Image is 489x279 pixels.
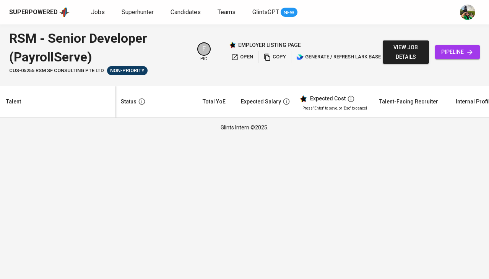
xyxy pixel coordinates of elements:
[296,53,304,61] img: lark
[122,8,155,17] a: Superhunter
[171,8,201,16] span: Candidates
[122,8,154,16] span: Superhunter
[281,9,297,16] span: NEW
[296,53,381,61] span: generate / refresh lark base
[107,66,148,75] div: Talent(s) in Pipeline’s Final Stages
[171,8,202,17] a: Candidates
[91,8,105,16] span: Jobs
[6,97,21,106] div: Talent
[9,29,188,66] div: RSM - Senior Developer (PayrollServe)
[197,42,211,56] div: F
[218,8,237,17] a: Teams
[107,67,148,74] span: Non-Priority
[218,8,236,16] span: Teams
[203,97,226,106] div: Total YoE
[9,8,58,17] div: Superpowered
[383,40,429,64] button: view job details
[229,51,255,63] button: open
[229,42,236,48] img: Glints Star
[435,45,480,59] a: pipeline
[294,51,383,63] button: lark generate / refresh lark base
[379,97,438,106] div: Talent-Facing Recruiter
[241,97,281,106] div: Expected Salary
[389,43,423,61] span: view job details
[238,41,301,49] p: employer listing page
[262,51,288,63] button: copy
[59,6,70,18] img: app logo
[231,53,253,61] span: open
[252,8,297,17] a: GlintsGPT NEW
[460,5,475,20] img: eva@glints.com
[91,8,106,17] a: Jobs
[121,97,136,106] div: Status
[252,8,279,16] span: GlintsGPT
[299,95,307,103] img: glints_star.svg
[197,42,211,62] div: pic
[441,47,474,57] span: pipeline
[9,6,70,18] a: Superpoweredapp logo
[9,67,104,74] span: CUS-05255 RSM SF CONSULTING PTE LTD
[302,105,367,111] p: Press 'Enter' to save, or 'Esc' to cancel
[263,53,286,61] span: copy
[310,95,346,102] div: Expected Cost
